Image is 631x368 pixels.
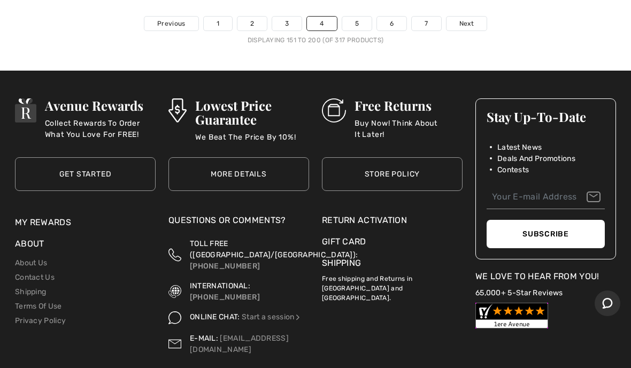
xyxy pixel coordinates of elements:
div: We Love To Hear From You! [475,270,616,283]
a: 1 [204,17,232,30]
a: My Rewards [15,217,71,227]
a: [EMAIL_ADDRESS][DOMAIN_NAME] [190,334,289,354]
img: Customer Reviews [475,303,548,328]
span: Previous [157,19,185,28]
a: Previous [144,17,198,30]
div: About [15,237,156,256]
a: Shipping [15,287,46,296]
button: Subscribe [487,220,605,248]
a: Gift Card [322,235,463,248]
p: Buy Now! Think About It Later! [355,118,463,139]
a: Contact Us [15,273,55,282]
img: Free Returns [322,98,346,122]
a: 3 [272,17,302,30]
a: Return Activation [322,214,463,227]
span: INTERNATIONAL: [190,281,250,290]
a: More Details [168,157,309,191]
h3: Free Returns [355,98,463,112]
a: Get Started [15,157,156,191]
input: Your E-mail Address [487,185,605,209]
a: 5 [342,17,372,30]
a: [PHONE_NUMBER] [190,262,260,271]
span: Contests [497,164,529,175]
a: 2 [237,17,267,30]
img: Avenue Rewards [15,98,36,122]
a: Privacy Policy [15,316,66,325]
h3: Stay Up-To-Date [487,110,605,124]
a: Start a session [242,312,302,321]
iframe: Opens a widget where you can chat to one of our agents [595,290,620,317]
a: 65,000+ 5-Star Reviews [475,288,563,297]
span: E-MAIL: [190,334,218,343]
a: Next [447,17,487,30]
span: Next [459,19,474,28]
span: ONLINE CHAT: [190,312,240,321]
img: International [168,280,181,303]
p: Free shipping and Returns in [GEOGRAPHIC_DATA] and [GEOGRAPHIC_DATA]. [322,270,463,303]
a: [PHONE_NUMBER] [190,293,260,302]
a: Shipping [322,258,361,268]
img: Contact us [168,333,181,355]
h3: Lowest Price Guarantee [195,98,309,126]
span: Latest News [497,142,542,153]
img: Online Chat [168,311,181,324]
span: Deals And Promotions [497,153,575,164]
a: 6 [377,17,406,30]
div: Questions or Comments? [168,214,309,232]
h3: Avenue Rewards [45,98,156,112]
a: Terms Of Use [15,302,62,311]
img: Toll Free (Canada/US) [168,238,181,272]
p: We Beat The Price By 10%! [195,132,309,153]
a: 4 [307,17,336,30]
span: TOLL FREE ([GEOGRAPHIC_DATA]/[GEOGRAPHIC_DATA]): [190,239,358,259]
a: Store Policy [322,157,463,191]
img: Lowest Price Guarantee [168,98,187,122]
img: Online Chat [294,313,302,321]
a: 7 [412,17,441,30]
p: Collect Rewards To Order What You Love For FREE! [45,118,156,139]
a: About Us [15,258,47,267]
